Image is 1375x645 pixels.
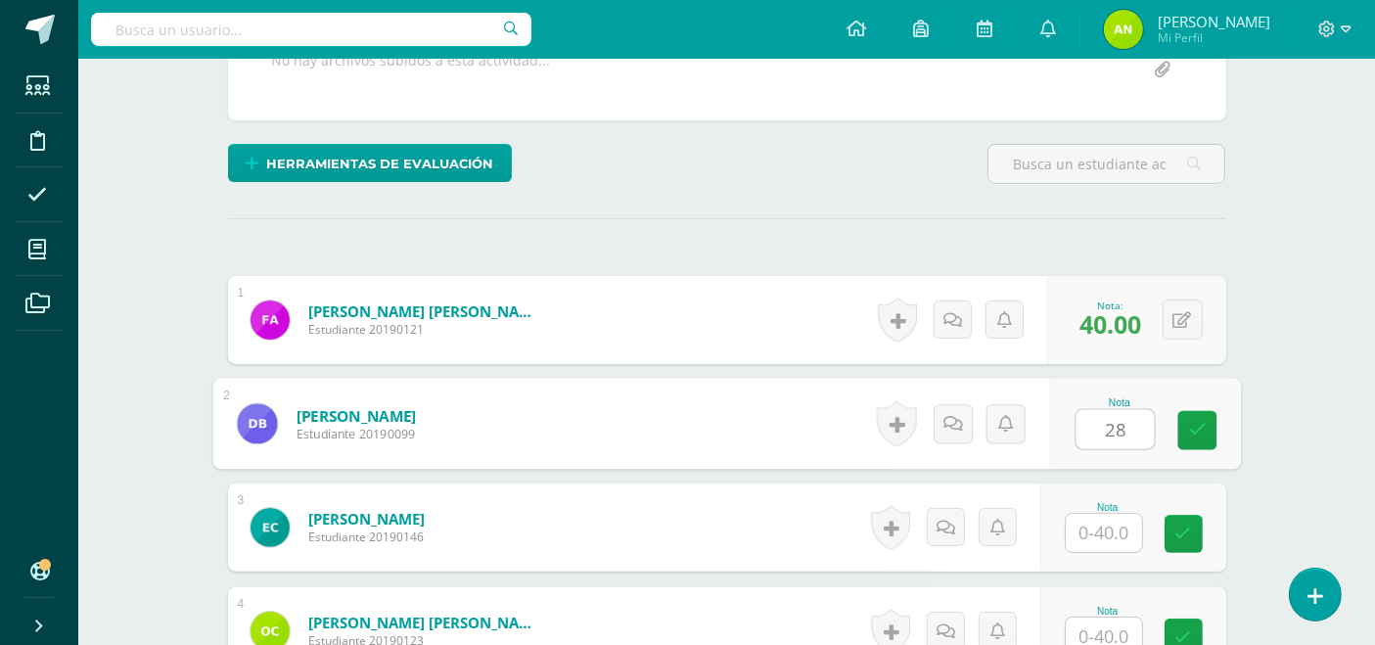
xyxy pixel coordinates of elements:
[251,508,290,547] img: e5c295dda3918d1d3cf7668ea846bc4a.png
[228,144,512,182] a: Herramientas de evaluación
[91,13,531,46] input: Busca un usuario...
[251,300,290,340] img: f4b91b1b963523eb69cba10cd2f6e706.png
[1158,29,1270,46] span: Mi Perfil
[296,405,416,426] a: [PERSON_NAME]
[308,301,543,321] a: [PERSON_NAME] [PERSON_NAME]
[988,145,1224,183] input: Busca un estudiante aquí...
[266,146,493,182] span: Herramientas de evaluación
[1079,307,1141,341] span: 40.00
[1066,514,1142,552] input: 0-40.0
[296,426,416,443] span: Estudiante 20190099
[1065,502,1151,513] div: Nota
[308,529,425,545] span: Estudiante 20190146
[308,321,543,338] span: Estudiante 20190121
[1158,12,1270,31] span: [PERSON_NAME]
[1079,299,1141,312] div: Nota:
[308,613,543,632] a: [PERSON_NAME] [PERSON_NAME]
[308,509,425,529] a: [PERSON_NAME]
[1104,10,1143,49] img: 0e30a1b9d0f936b016857a7067cac0ae.png
[237,403,277,443] img: faa1a398d1658442d581cdbcafd9680c.png
[1065,606,1151,617] div: Nota
[1075,397,1164,408] div: Nota
[1076,410,1154,449] input: 0-40.0
[272,51,551,89] div: No hay archivos subidos a esta actividad...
